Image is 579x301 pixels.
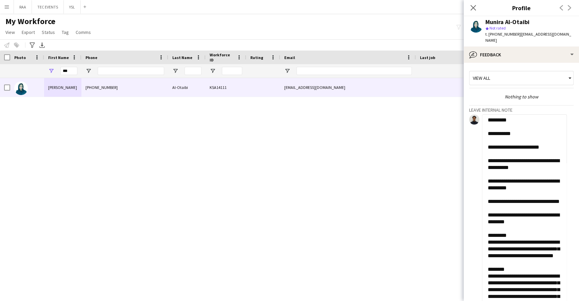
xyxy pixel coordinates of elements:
span: View [5,29,15,35]
span: Photo [14,55,26,60]
span: View all [473,75,490,81]
button: Open Filter Menu [210,68,216,74]
div: [EMAIL_ADDRESS][DOMAIN_NAME] [280,78,416,97]
input: Phone Filter Input [98,67,164,75]
span: Status [42,29,55,35]
div: Nothing to show [469,94,574,100]
span: | [EMAIL_ADDRESS][DOMAIN_NAME] [485,32,571,43]
div: Al-Otaibi [168,78,206,97]
span: First Name [48,55,69,60]
input: Last Name Filter Input [185,67,201,75]
span: Tag [62,29,69,35]
span: Rating [250,55,263,60]
app-action-btn: Export XLSX [38,41,46,49]
div: Feedback [464,46,579,63]
span: My Workforce [5,16,55,26]
span: Comms [76,29,91,35]
button: Open Filter Menu [172,68,178,74]
button: TEC EVENTS [32,0,64,14]
span: Last job [420,55,435,60]
a: View [3,28,18,37]
span: t. [PHONE_NUMBER] [485,32,521,37]
a: Export [19,28,38,37]
input: Email Filter Input [296,67,412,75]
div: KSA14111 [206,78,246,97]
button: Open Filter Menu [284,68,290,74]
span: Not rated [489,25,506,31]
h3: Leave internal note [469,107,574,113]
a: Tag [59,28,72,37]
span: Export [22,29,35,35]
span: Last Name [172,55,192,60]
input: Workforce ID Filter Input [222,67,242,75]
app-action-btn: Advanced filters [28,41,36,49]
button: RAA [14,0,32,14]
div: [PHONE_NUMBER] [81,78,168,97]
input: First Name Filter Input [60,67,77,75]
span: Email [284,55,295,60]
a: Status [39,28,58,37]
button: Open Filter Menu [48,68,54,74]
div: Munira Al-Otaibi [485,19,529,25]
div: [PERSON_NAME] [44,78,81,97]
a: Comms [73,28,94,37]
span: Workforce ID [210,52,234,62]
h3: Profile [464,3,579,12]
button: Open Filter Menu [85,68,92,74]
img: Munira Al-Otaibi [14,81,28,95]
span: Phone [85,55,97,60]
button: YSL [64,0,81,14]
